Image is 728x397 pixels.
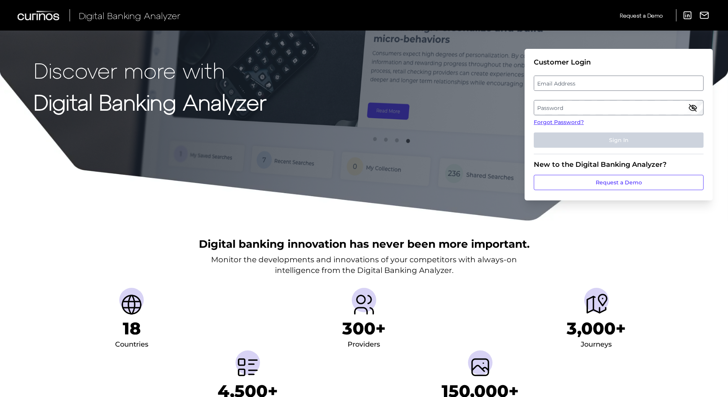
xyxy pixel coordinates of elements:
[534,132,704,148] button: Sign In
[34,89,266,115] strong: Digital Banking Analyzer
[534,175,704,190] a: Request a Demo
[236,355,260,379] img: Metrics
[534,58,704,66] div: Customer Login
[115,339,148,351] div: Countries
[352,292,376,317] img: Providers
[119,292,144,317] img: Countries
[211,254,517,276] p: Monitor the developments and innovations of your competitors with always-on intelligence from the...
[123,318,141,339] h1: 18
[348,339,380,351] div: Providers
[468,355,492,379] img: Screenshots
[534,101,703,115] label: Password
[567,318,626,339] h1: 3,000+
[620,12,663,19] span: Request a Demo
[581,339,612,351] div: Journeys
[584,292,609,317] img: Journeys
[534,160,704,169] div: New to the Digital Banking Analyzer?
[18,11,60,20] img: Curinos
[34,58,266,82] p: Discover more with
[199,237,530,251] h2: Digital banking innovation has never been more important.
[79,10,180,21] span: Digital Banking Analyzer
[342,318,386,339] h1: 300+
[620,9,663,22] a: Request a Demo
[534,76,703,90] label: Email Address
[534,118,704,126] a: Forgot Password?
